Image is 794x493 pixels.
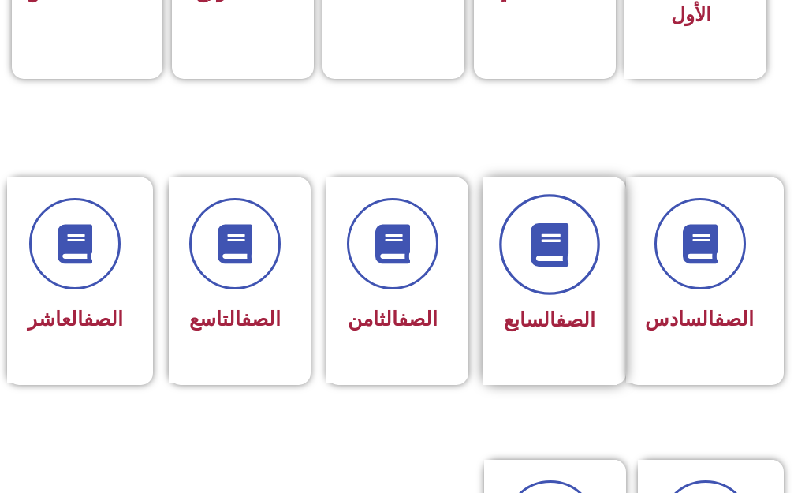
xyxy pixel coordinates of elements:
[714,308,754,331] a: الصف
[28,308,123,331] span: العاشر
[348,308,438,331] span: الثامن
[189,308,281,331] span: التاسع
[398,308,438,331] a: الصف
[84,308,123,331] a: الصف
[241,308,281,331] a: الصف
[504,308,595,331] span: السابع
[556,308,595,331] a: الصف
[645,308,754,331] span: السادس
